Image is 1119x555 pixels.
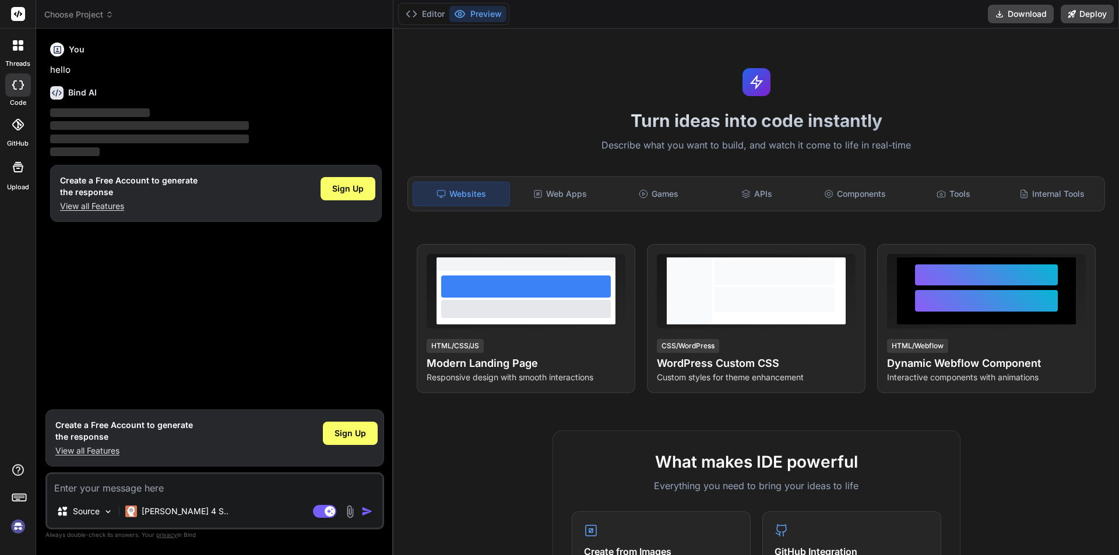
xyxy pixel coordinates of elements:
[125,505,137,517] img: Claude 4 Sonnet
[427,355,625,372] h4: Modern Landing Page
[1061,5,1114,23] button: Deploy
[887,339,948,353] div: HTML/Webflow
[7,182,29,192] label: Upload
[10,98,26,108] label: code
[8,517,28,536] img: signin
[50,108,150,117] span: ‌
[887,372,1086,383] p: Interactive components with animations
[50,63,382,77] p: hello
[332,183,364,195] span: Sign Up
[343,505,357,518] img: attachment
[1004,182,1100,206] div: Internal Tools
[7,139,29,149] label: GitHub
[60,200,198,212] p: View all Features
[709,182,805,206] div: APIs
[807,182,903,206] div: Components
[156,531,177,538] span: privacy
[611,182,707,206] div: Games
[45,529,384,540] p: Always double-check its answers. Your in Bind
[50,135,249,143] span: ‌
[50,121,249,130] span: ‌
[55,445,193,457] p: View all Features
[400,110,1112,131] h1: Turn ideas into code instantly
[69,44,85,55] h6: You
[361,505,373,517] img: icon
[401,6,449,22] button: Editor
[449,6,506,22] button: Preview
[657,372,856,383] p: Custom styles for theme enhancement
[50,147,100,156] span: ‌
[988,5,1054,23] button: Download
[427,372,625,383] p: Responsive design with smooth interactions
[413,182,510,206] div: Websites
[44,9,114,20] span: Choose Project
[68,87,97,98] h6: Bind AI
[60,175,198,198] h1: Create a Free Account to generate the response
[427,339,484,353] div: HTML/CSS/JS
[572,479,941,493] p: Everything you need to bring your ideas to life
[400,138,1112,153] p: Describe what you want to build, and watch it come to life in real-time
[657,355,856,372] h4: WordPress Custom CSS
[103,507,113,517] img: Pick Models
[73,505,100,517] p: Source
[512,182,608,206] div: Web Apps
[335,427,366,439] span: Sign Up
[572,450,941,474] h2: What makes IDE powerful
[142,505,228,517] p: [PERSON_NAME] 4 S..
[906,182,1002,206] div: Tools
[55,419,193,443] h1: Create a Free Account to generate the response
[887,355,1086,372] h4: Dynamic Webflow Component
[5,59,30,69] label: threads
[657,339,719,353] div: CSS/WordPress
